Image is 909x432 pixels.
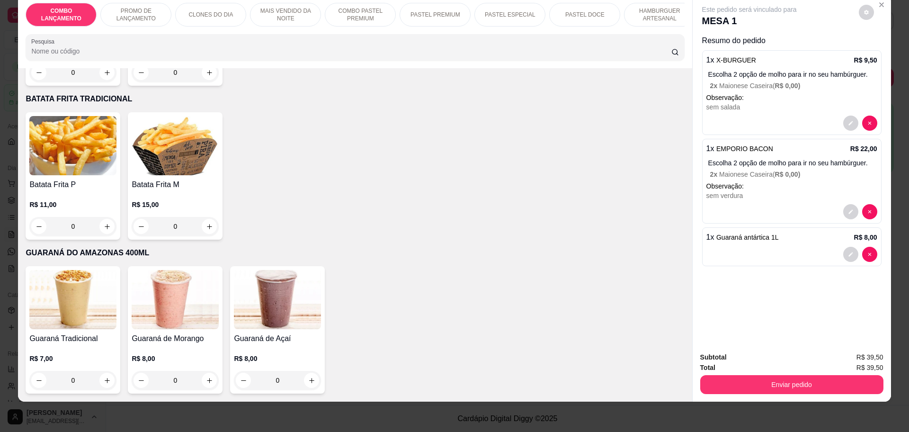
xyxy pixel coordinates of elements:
[485,11,535,18] p: PASTEL ESPECIAL
[632,7,687,22] p: HAMBURGUER ARTESANAL
[702,35,882,46] p: Resumo do pedido
[108,7,163,22] p: PROMO DE LANÇAMENTO
[700,353,727,361] strong: Subtotal
[850,144,877,153] p: R$ 22,00
[710,81,877,90] p: Maionese Caseira (
[862,116,877,131] button: decrease-product-quantity
[700,375,883,394] button: Enviar pedido
[29,270,116,329] img: product-image
[31,46,671,56] input: Pesquisa
[708,70,877,79] p: Escolha 2 opção de molho para ir no seu hambúrguer.
[706,54,756,66] p: 1 x
[132,200,219,209] p: R$ 15,00
[843,204,858,219] button: decrease-product-quantity
[706,191,877,200] div: sem verdura
[132,270,219,329] img: product-image
[29,354,116,363] p: R$ 7,00
[706,102,877,112] div: sem salada
[234,354,321,363] p: R$ 8,00
[29,179,116,190] h4: Batata Frita P
[775,82,801,90] span: R$ 0,00 )
[234,270,321,329] img: product-image
[34,7,89,22] p: COMBO LANÇAMENTO
[708,158,877,168] p: Escolha 2 opção de molho para ir no seu hambúrguer.
[775,171,801,178] span: R$ 0,00 )
[99,373,115,388] button: increase-product-quantity
[132,354,219,363] p: R$ 8,00
[26,401,684,413] p: SALGADOS
[132,179,219,190] h4: Batata Frita M
[716,234,779,241] span: Guaraná antártica 1L
[706,232,779,243] p: 1 x
[29,200,116,209] p: R$ 11,00
[706,93,877,102] p: Observação:
[134,373,149,388] button: decrease-product-quantity
[29,333,116,344] h4: Guaraná Tradicional
[234,333,321,344] h4: Guaraná de Açaí
[859,5,874,20] button: decrease-product-quantity
[854,55,877,65] p: R$ 9,50
[132,116,219,175] img: product-image
[236,373,251,388] button: decrease-product-quantity
[862,204,877,219] button: decrease-product-quantity
[710,171,719,178] span: 2 x
[856,362,883,373] span: R$ 39,50
[333,7,388,22] p: COMBO PASTEL PREMIUM
[31,373,46,388] button: decrease-product-quantity
[716,56,756,64] span: X-BURGUER
[700,364,715,371] strong: Total
[854,233,877,242] p: R$ 8,00
[843,247,858,262] button: decrease-product-quantity
[702,5,797,14] p: Este pedido será vinculado para
[856,352,883,362] span: R$ 39,50
[29,116,116,175] img: product-image
[565,11,605,18] p: PASTEL DOCE
[710,82,719,90] span: 2 x
[304,373,319,388] button: increase-product-quantity
[188,11,233,18] p: CLONES DO DIA
[202,373,217,388] button: increase-product-quantity
[843,116,858,131] button: decrease-product-quantity
[258,7,313,22] p: MAIS VENDIDO DA NOITE
[410,11,460,18] p: PASTEL PREMIUM
[26,93,684,105] p: BATATA FRITA TRADICIONAL
[26,247,684,259] p: GUARANÁ DO AMAZONAS 400ML
[716,145,773,153] span: EMPORIO BACON
[706,181,877,191] p: Observação:
[31,37,58,45] label: Pesquisa
[862,247,877,262] button: decrease-product-quantity
[710,170,877,179] p: Maionese Caseira (
[702,14,797,27] p: MESA 1
[132,333,219,344] h4: Guaraná de Morango
[706,143,773,154] p: 1 x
